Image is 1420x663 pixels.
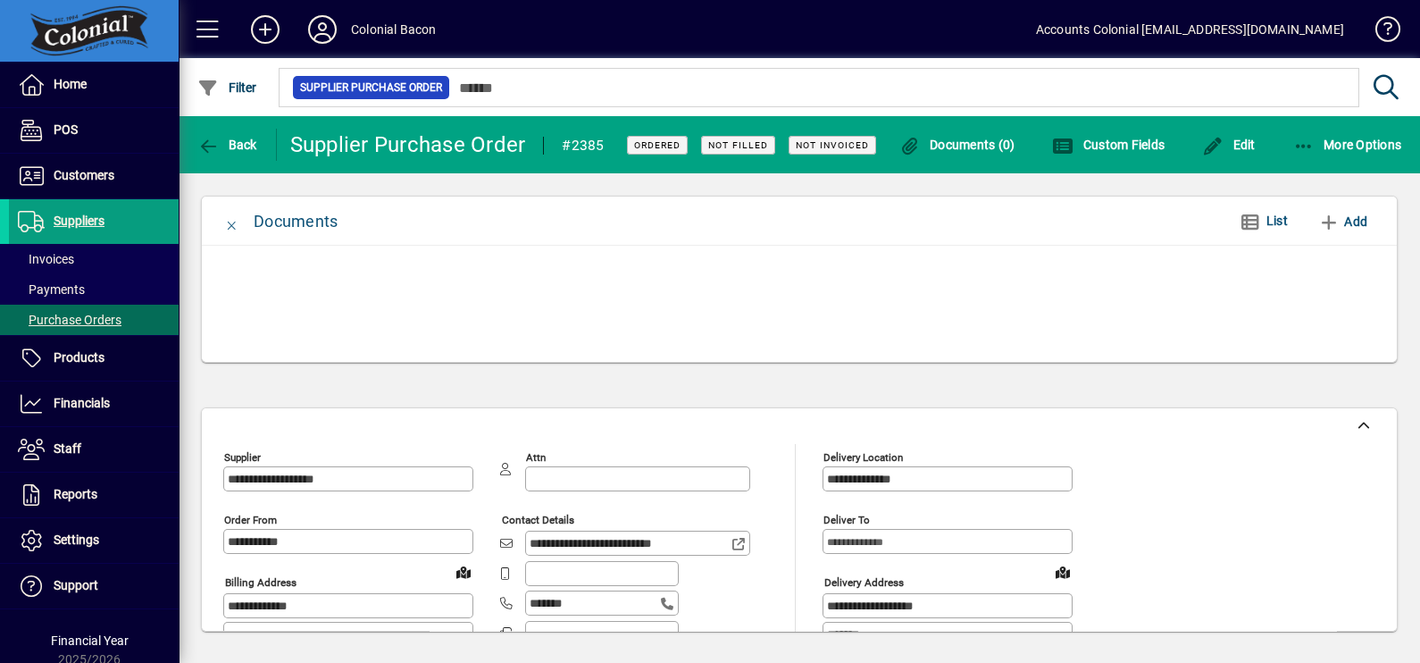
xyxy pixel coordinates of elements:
span: Not Filled [708,139,768,151]
span: Purchase Orders [18,313,121,327]
a: Invoices [9,244,179,274]
a: Customers [9,154,179,198]
span: Invoices [18,252,74,266]
a: View on map [1048,558,1077,586]
div: Supplier Purchase Order [290,130,526,159]
span: Payments [18,282,85,297]
a: Home [9,63,179,107]
a: Payments [9,274,179,305]
mat-label: Order from [224,514,277,526]
div: Colonial Bacon [351,15,436,44]
span: Customers [54,168,114,182]
button: Add [237,13,294,46]
button: Filter [193,71,262,104]
div: Documents [254,207,338,236]
a: Purchase Orders [9,305,179,335]
app-page-header-button: Back [179,129,277,161]
span: Financial Year [51,634,129,648]
span: More Options [1293,138,1402,152]
button: Add [1311,206,1374,238]
button: Close [211,200,254,243]
span: Home [54,77,87,91]
a: Reports [9,473,179,517]
div: #2385 [562,131,604,160]
mat-label: Deliver To [823,514,870,526]
span: Add [1318,207,1367,236]
span: Settings [54,533,99,547]
span: Suppliers [54,214,104,228]
button: Back [193,129,262,161]
span: Filter [197,80,257,95]
button: Profile [294,13,351,46]
mat-label: Supplier [224,451,261,464]
button: Documents (0) [895,129,1020,161]
span: Documents (0) [899,138,1015,152]
span: Reports [54,487,97,501]
div: Accounts Colonial [EMAIL_ADDRESS][DOMAIN_NAME] [1036,15,1344,44]
button: Custom Fields [1048,129,1169,161]
a: Support [9,564,179,608]
mat-label: Attn [526,451,546,464]
a: Settings [9,518,179,563]
a: Financials [9,382,179,426]
a: POS [9,108,179,153]
span: Custom Fields [1052,138,1165,152]
button: List [1225,206,1302,238]
span: Ordered [634,139,681,151]
button: More Options [1289,129,1407,161]
span: POS [54,122,78,137]
span: Staff [54,441,81,456]
span: Back [197,138,257,152]
span: Products [54,350,104,365]
span: List [1266,214,1288,228]
span: Edit [1202,138,1256,152]
a: Staff [9,427,179,472]
span: Support [54,578,98,592]
a: View on map [449,558,478,586]
mat-label: Delivery Location [823,451,903,464]
span: Financials [54,396,110,410]
span: Not Invoiced [796,139,869,151]
a: Products [9,336,179,381]
span: Supplier Purchase Order [300,79,442,97]
a: Knowledge Base [1362,4,1398,62]
button: Edit [1198,129,1260,161]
